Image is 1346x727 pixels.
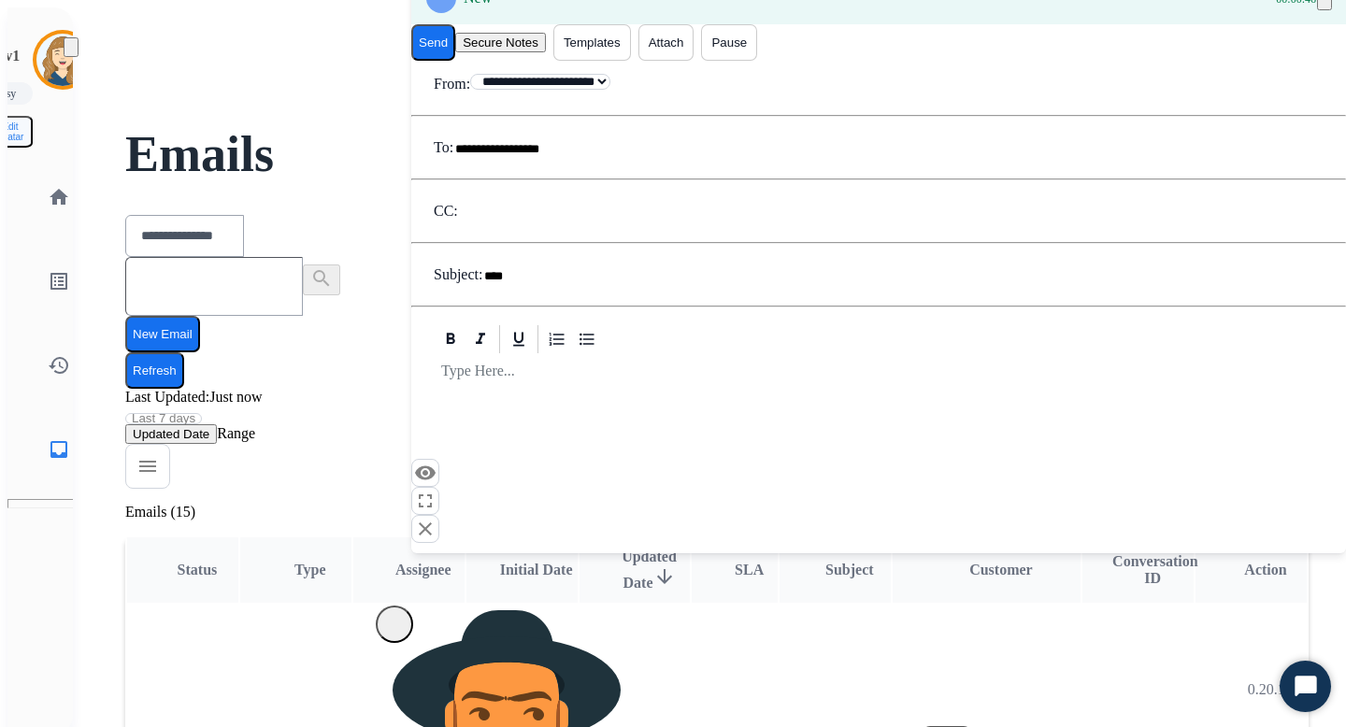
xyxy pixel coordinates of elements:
[411,24,455,61] button: Send
[969,562,1033,577] span: Customer
[638,24,694,61] button: Attach
[500,562,573,577] span: Initial Date
[48,438,70,461] mat-icon: inbox
[414,518,437,540] mat-icon: close
[543,325,571,353] div: Ordered List
[36,34,89,86] img: avatar
[125,316,200,352] button: New Email
[1280,661,1331,712] button: Start Chat
[466,325,494,353] div: Italic
[125,135,1309,173] h2: Emails
[825,562,874,577] span: Subject
[701,24,757,61] button: Pause
[434,139,453,156] p: To:
[505,325,533,353] div: Underline
[125,413,202,424] button: Last 7 days
[294,562,325,577] span: Type
[48,354,70,377] mat-icon: history
[395,562,451,577] span: Assignee
[132,415,195,422] span: Last 7 days
[125,425,255,441] span: Range
[136,455,159,478] mat-icon: menu
[653,565,676,588] mat-icon: arrow_downward
[735,562,764,577] span: SLA
[125,389,209,405] span: Last Updated:
[48,270,70,292] mat-icon: list_alt
[1112,553,1198,586] span: Conversation ID
[437,325,465,353] div: Bold
[455,33,546,52] button: Secure Notes
[1293,674,1319,700] svg: Open Chat
[414,462,437,484] mat-icon: remove_red_eye
[414,490,437,512] mat-icon: fullscreen
[553,24,631,61] button: Templates
[125,424,217,444] button: Updated Date
[125,504,1309,520] p: Emails (15)
[209,389,262,405] span: Just now
[434,266,482,283] p: Subject:
[1248,678,1327,701] p: 0.20.1027RC
[125,352,184,389] button: Refresh
[434,203,458,220] p: CC:
[434,76,470,93] p: From:
[1196,537,1307,603] th: Action
[310,267,333,290] mat-icon: search
[622,549,677,591] span: Updated Date
[573,325,601,353] div: Bullet List
[48,186,70,208] mat-icon: home
[178,562,218,577] span: Status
